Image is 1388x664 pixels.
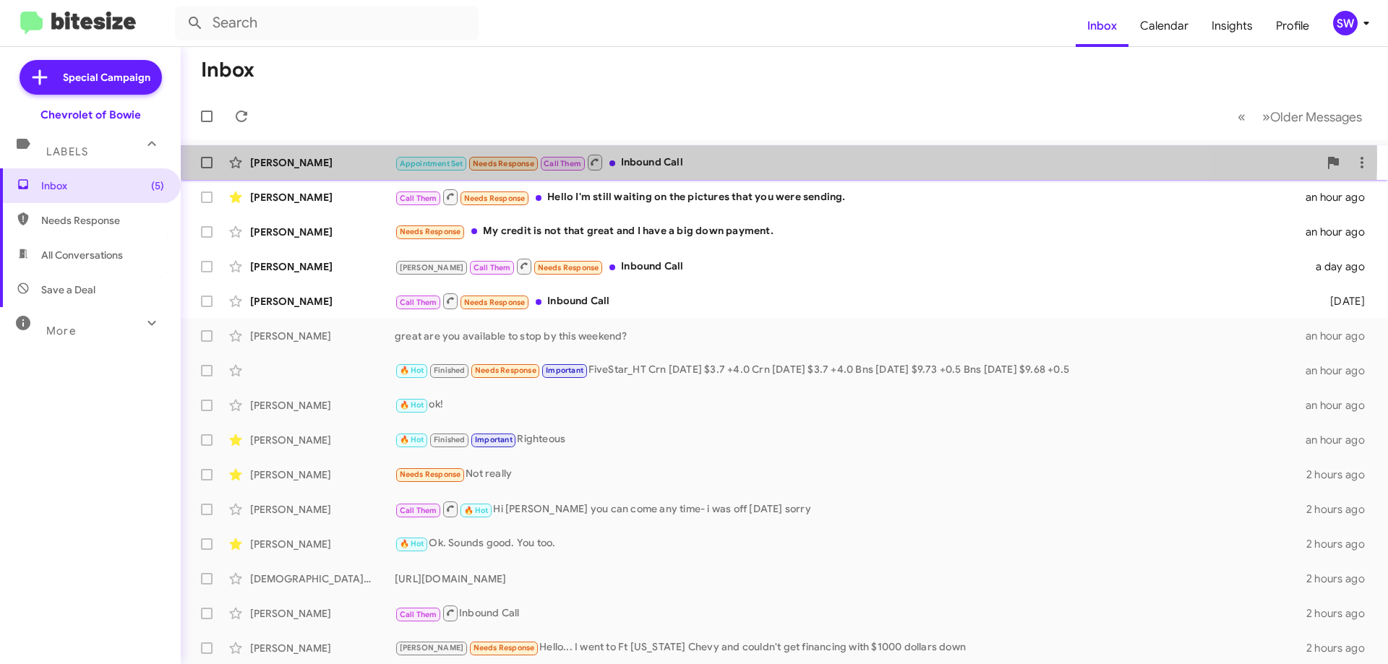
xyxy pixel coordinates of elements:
span: More [46,324,76,337]
button: Next [1254,102,1371,131]
div: [PERSON_NAME] [250,294,395,309]
span: » [1262,108,1270,126]
span: 🔥 Hot [400,539,424,548]
div: Righteous [395,431,1306,448]
div: [PERSON_NAME] [250,329,395,343]
span: Needs Response [474,643,535,652]
div: [PERSON_NAME] [250,641,395,655]
span: (5) [151,178,164,193]
div: an hour ago [1306,225,1376,239]
div: a day ago [1307,259,1376,274]
span: Needs Response [41,213,164,228]
div: great are you available to stop by this weekend? [395,329,1306,343]
div: [PERSON_NAME] [250,225,395,239]
div: 2 hours ago [1306,572,1376,586]
div: [PERSON_NAME] [250,190,395,204]
span: Needs Response [400,227,461,236]
span: Needs Response [473,159,534,168]
span: Needs Response [464,298,526,307]
div: [PERSON_NAME] [250,155,395,170]
div: SW [1333,11,1358,35]
nav: Page navigation example [1230,102,1371,131]
span: [PERSON_NAME] [400,263,464,272]
span: Needs Response [475,366,536,375]
span: Appointment Set [400,159,463,168]
span: Inbox [41,178,164,193]
span: Save a Deal [41,283,95,297]
span: All Conversations [41,248,123,262]
span: Older Messages [1270,109,1362,125]
a: Calendar [1128,5,1200,47]
div: Chevrolet of Bowie [40,108,141,122]
div: an hour ago [1306,190,1376,204]
span: Special Campaign [63,70,150,85]
span: Needs Response [464,194,526,203]
div: 2 hours ago [1306,502,1376,517]
div: [PERSON_NAME] [250,537,395,551]
span: Call Them [400,298,437,307]
div: 2 hours ago [1306,467,1376,482]
div: [PERSON_NAME] [250,467,395,482]
div: 2 hours ago [1306,606,1376,621]
span: Labels [46,145,88,158]
span: 🔥 Hot [464,506,489,515]
div: an hour ago [1306,363,1376,378]
span: « [1238,108,1246,126]
span: Call Them [400,194,437,203]
div: Inbound Call [395,292,1307,310]
span: Call Them [400,610,437,619]
a: Inbox [1076,5,1128,47]
span: Finished [434,366,466,375]
button: Previous [1229,102,1254,131]
span: Needs Response [400,470,461,479]
button: SW [1321,11,1372,35]
div: an hour ago [1306,398,1376,413]
span: [PERSON_NAME] [400,643,464,652]
div: Ok. Sounds good. You too. [395,535,1306,552]
span: 🔥 Hot [400,366,424,375]
div: FiveStar_HT Crn [DATE] $3.7 +4.0 Crn [DATE] $3.7 +4.0 Bns [DATE] $9.73 +0.5 Bns [DATE] $9.68 +0.5 [395,362,1306,379]
div: Inbound Call [395,257,1307,275]
a: Insights [1200,5,1264,47]
div: [PERSON_NAME] [250,502,395,517]
span: Call Them [400,506,437,515]
div: [DATE] [1307,294,1376,309]
div: 2 hours ago [1306,641,1376,655]
span: Finished [434,435,466,444]
div: Inbound Call [395,604,1306,622]
span: Important [546,366,583,375]
div: Not really [395,466,1306,483]
div: 2 hours ago [1306,537,1376,551]
div: Inbound Call [395,153,1319,171]
div: Hi [PERSON_NAME] you can come any time- i was off [DATE] sorry [395,500,1306,518]
span: Important [475,435,513,444]
div: Hello... I went to Ft [US_STATE] Chevy and couldn't get financing with $1000 dollars down [395,639,1306,656]
div: [PERSON_NAME] [250,398,395,413]
span: Needs Response [538,263,599,272]
a: Profile [1264,5,1321,47]
span: 🔥 Hot [400,400,424,410]
span: Call Them [474,263,511,272]
input: Search [175,6,479,40]
div: [URL][DOMAIN_NAME] [395,572,1306,586]
h1: Inbox [201,59,254,82]
a: Special Campaign [20,60,162,95]
div: [DEMOGRAPHIC_DATA][PERSON_NAME] [250,572,395,586]
div: ok! [395,397,1306,413]
div: Hello I'm still waiting on the pictures that you were sending. [395,188,1306,206]
div: an hour ago [1306,329,1376,343]
div: an hour ago [1306,433,1376,447]
div: My credit is not that great and I have a big down payment. [395,223,1306,240]
div: [PERSON_NAME] [250,259,395,274]
div: [PERSON_NAME] [250,433,395,447]
span: Call Them [544,159,581,168]
div: [PERSON_NAME] [250,606,395,621]
span: 🔥 Hot [400,435,424,444]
